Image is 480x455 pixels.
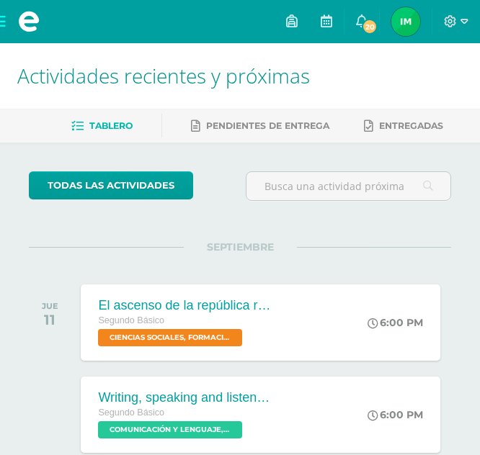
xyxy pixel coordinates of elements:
div: 11 [42,311,58,328]
a: Entregadas [364,114,443,138]
span: Segundo Básico [98,407,164,418]
span: Segundo Básico [98,315,164,325]
div: Writing, speaking and listening. [98,390,271,405]
span: Actividades recientes y próximas [17,62,310,89]
img: c5b116161cff6069b4db6ee4565c93ce.png [391,7,420,36]
a: Tablero [71,114,133,138]
span: 20 [362,19,378,35]
input: Busca una actividad próxima aquí... [246,172,450,200]
span: SEPTIEMBRE [184,240,297,253]
div: 6:00 PM [368,408,423,421]
a: Pendientes de entrega [191,114,329,138]
div: El ascenso de la república romana [98,298,271,313]
span: Entregadas [379,120,443,131]
a: todas las Actividades [29,171,193,199]
span: Pendientes de entrega [206,120,329,131]
div: 6:00 PM [368,316,423,329]
span: CIENCIAS SOCIALES, FORMACIÓN CIUDADANA E INTERCULTURALIDAD 'Sección B' [98,329,242,346]
div: JUE [42,301,58,311]
span: Tablero [89,120,133,131]
span: COMUNICACIÓN Y LENGUAJE, IDIOMA EXTRANJERO 'Sección B' [98,421,242,438]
